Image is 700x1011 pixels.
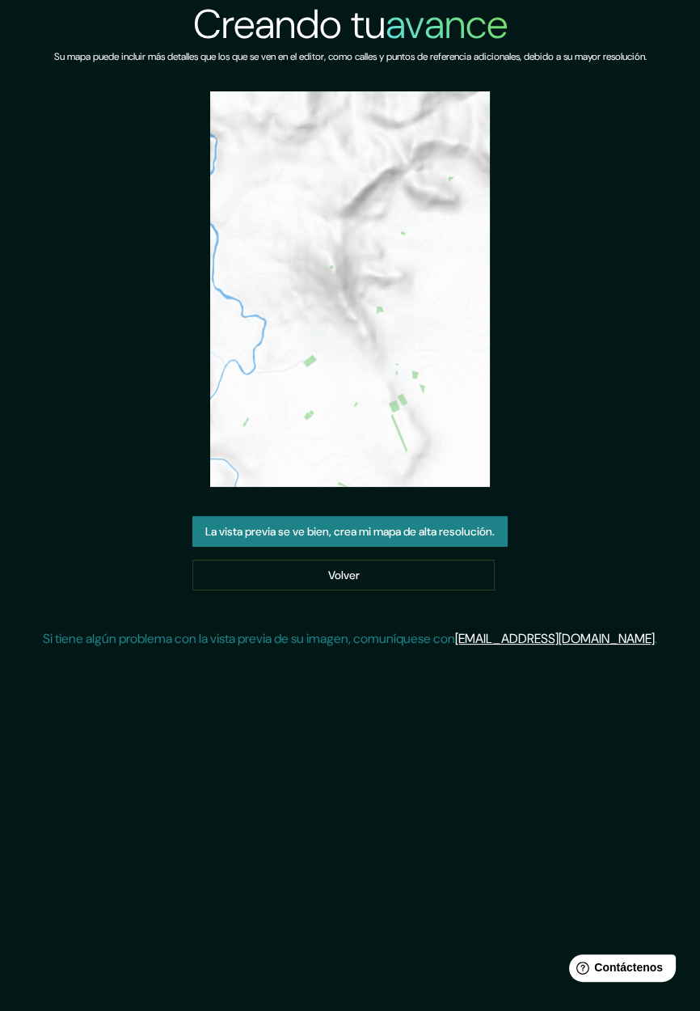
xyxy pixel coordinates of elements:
font: . [655,630,657,647]
button: La vista previa se ve bien, crea mi mapa de alta resolución. [192,516,508,547]
a: [EMAIL_ADDRESS][DOMAIN_NAME] [455,630,655,647]
img: vista previa del mapa creado [210,91,490,487]
font: Volver [328,568,360,582]
font: La vista previa se ve bien, crea mi mapa de alta resolución. [205,525,495,539]
iframe: Lanzador de widgets de ayuda [556,948,682,993]
font: Su mapa puede incluir más detalles que los que se ven en el editor, como calles y puntos de refer... [54,50,647,63]
font: Si tiene algún problema con la vista previa de su imagen, comuníquese con [43,630,455,647]
a: Volver [192,560,495,590]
